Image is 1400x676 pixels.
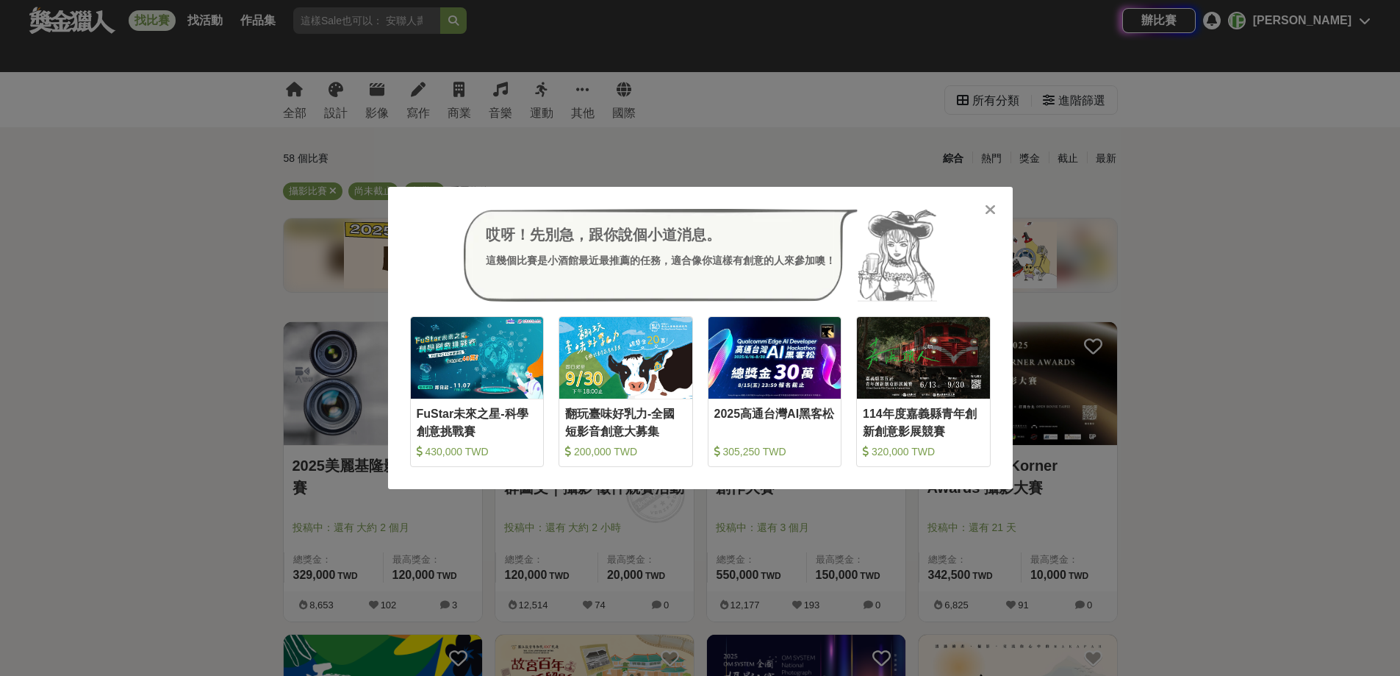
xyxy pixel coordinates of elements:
img: Cover Image [857,317,990,399]
img: Cover Image [708,317,841,399]
div: 哎呀！先別急，跟你說個小道消息。 [486,224,836,246]
a: Cover Image2025高通台灣AI黑客松 305,250 TWD [708,316,842,467]
div: 320,000 TWD [863,444,984,459]
img: Cover Image [559,317,692,399]
a: Cover Image翻玩臺味好乳力-全國短影音創意大募集 200,000 TWD [559,316,693,467]
div: 305,250 TWD [714,444,836,459]
a: Cover Image114年度嘉義縣青年創新創意影展競賽 320,000 TWD [856,316,991,467]
img: Cover Image [411,317,544,399]
div: 200,000 TWD [565,444,686,459]
div: 430,000 TWD [417,444,538,459]
img: Avatar [858,209,937,302]
div: 這幾個比賽是小酒館最近最推薦的任務，適合像你這樣有創意的人來參加噢！ [486,253,836,268]
div: 2025高通台灣AI黑客松 [714,405,836,438]
a: Cover ImageFuStar未來之星-科學創意挑戰賽 430,000 TWD [410,316,545,467]
div: 114年度嘉義縣青年創新創意影展競賽 [863,405,984,438]
div: FuStar未來之星-科學創意挑戰賽 [417,405,538,438]
div: 翻玩臺味好乳力-全國短影音創意大募集 [565,405,686,438]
